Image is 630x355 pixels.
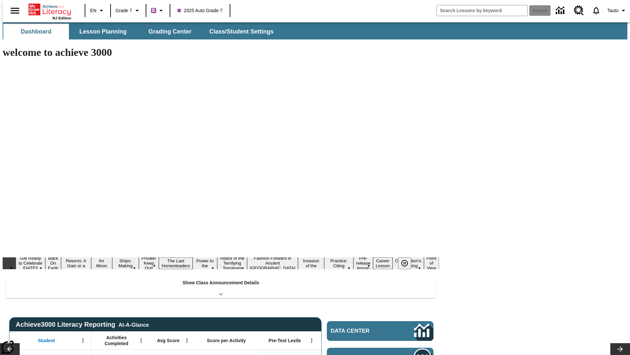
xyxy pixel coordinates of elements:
span: NJ Edition [52,16,71,20]
p: Show Class Announcement Details [182,279,259,286]
span: Grade 7 [115,7,132,14]
div: SubNavbar [3,22,627,39]
button: Slide 6 Private! Keep Out! [139,255,159,272]
button: Slide 10 Fashion Forward in Ancient Rome [247,255,298,272]
button: Language: EN, Select a language [87,5,108,16]
a: Notifications [588,2,605,19]
input: search field [437,5,527,16]
a: Resource Center, Will open in new tab [570,2,588,19]
span: Student [38,338,55,343]
button: Open Menu [136,336,146,345]
span: Activities Completed [95,335,138,346]
button: Pause [398,257,411,269]
button: Slide 7 The Last Homesteaders [159,257,193,269]
span: Score per Activity [207,338,246,343]
div: Home [29,2,71,20]
span: EN [90,7,96,14]
a: Data Center [327,321,433,341]
button: Slide 5 Cruise Ships: Making Waves [112,252,139,274]
button: Slide 9 Attack of the Terrifying Tomatoes [217,255,247,272]
button: Lesson carousel, Next [610,343,630,355]
button: Slide 16 Point of View [424,255,439,272]
span: 2025 Auto Grade 7 [178,7,223,14]
span: Achieve3000 Literacy Reporting [16,321,149,328]
button: Slide 13 Pre-release lesson [353,255,373,272]
a: Home [29,3,71,16]
span: Tauto [607,7,619,14]
button: Grading Center [137,24,203,39]
button: Slide 4 Time for Moon Rules? [91,252,112,274]
button: Open side menu [5,1,25,20]
button: Dashboard [3,24,69,39]
h1: welcome to achieve 3000 [3,46,439,59]
button: Open Menu [182,336,192,345]
button: Lesson Planning [70,24,136,39]
button: Grade: Grade 7, Select a grade [113,5,144,16]
a: Data Center [552,2,570,20]
button: Open Menu [307,336,317,345]
button: Boost Class color is purple. Change class color [148,5,168,16]
button: Slide 11 The Invasion of the Free CD [298,252,324,274]
span: Avg Score [157,338,179,343]
span: Data Center [331,328,392,334]
span: Pre-Test Lexile [269,338,301,343]
div: Pause [398,257,418,269]
button: Class/Student Settings [204,24,279,39]
button: Slide 1 Get Ready to Celebrate Juneteenth! [16,255,45,272]
button: Slide 12 Mixed Practice: Citing Evidence [324,252,353,274]
button: Slide 14 Career Lesson [373,257,392,269]
div: SubNavbar [3,24,280,39]
div: Show Class Announcement Details [6,275,436,298]
button: Open Menu [78,336,88,345]
button: Slide 8 Solar Power to the People [193,252,217,274]
button: Slide 2 Back On Earth [45,255,61,272]
div: At-A-Glance [118,321,149,328]
button: Slide 3 Free Returns: A Gain or a Drain? [61,252,91,274]
button: Slide 15 The Constitution's Balancing Act [392,252,424,274]
span: B [152,6,155,14]
button: Profile/Settings [605,5,630,16]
